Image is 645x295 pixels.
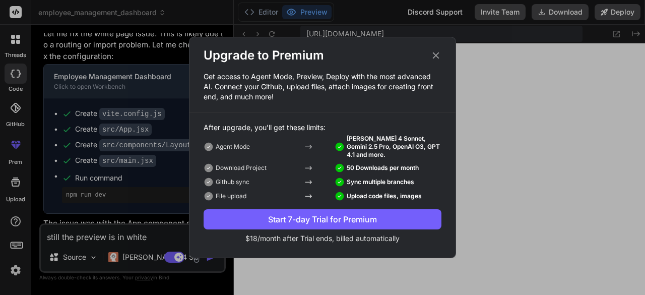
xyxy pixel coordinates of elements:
[216,164,267,172] p: Download Project
[347,164,419,172] p: 50 Downloads per month
[204,213,441,225] div: Start 7-day Trial for Premium
[216,192,246,200] p: File upload
[204,47,324,64] h2: Upgrade to Premium
[204,209,441,229] button: Start 7-day Trial for Premium
[189,72,456,102] p: Get access to Agent Mode, Preview, Deploy with the most advanced AI. Connect your Github, upload ...
[347,135,441,159] p: [PERSON_NAME] 4 Sonnet, Gemini 2.5 Pro, OpenAI O3, GPT 4.1 and more.
[216,178,249,186] p: Github sync
[347,178,414,186] p: Sync multiple branches
[204,123,441,133] p: After upgrade, you'll get these limits:
[216,143,250,151] p: Agent Mode
[347,192,422,200] p: Upload code files, images
[204,233,441,244] p: $18/month after Trial ends, billed automatically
